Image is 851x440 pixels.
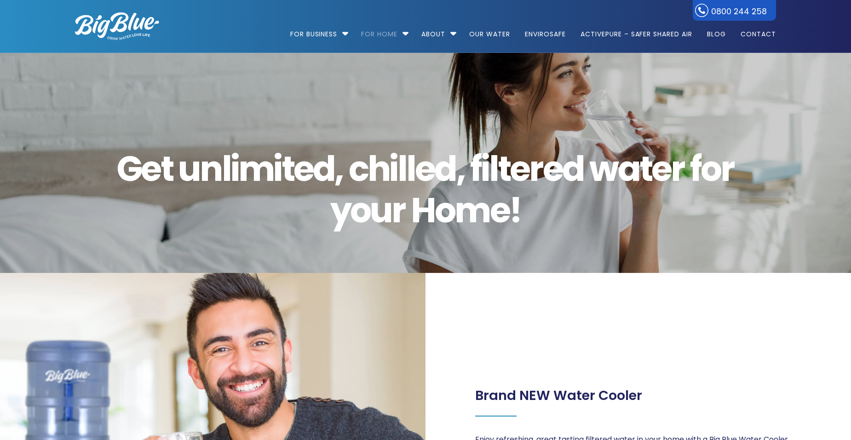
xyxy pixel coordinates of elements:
h2: Brand NEW Water Cooler [475,388,642,404]
img: logo [75,12,159,40]
span: Get unlimited, chilled, filtered water for your Home! [99,148,752,231]
div: Page 1 [475,375,642,404]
